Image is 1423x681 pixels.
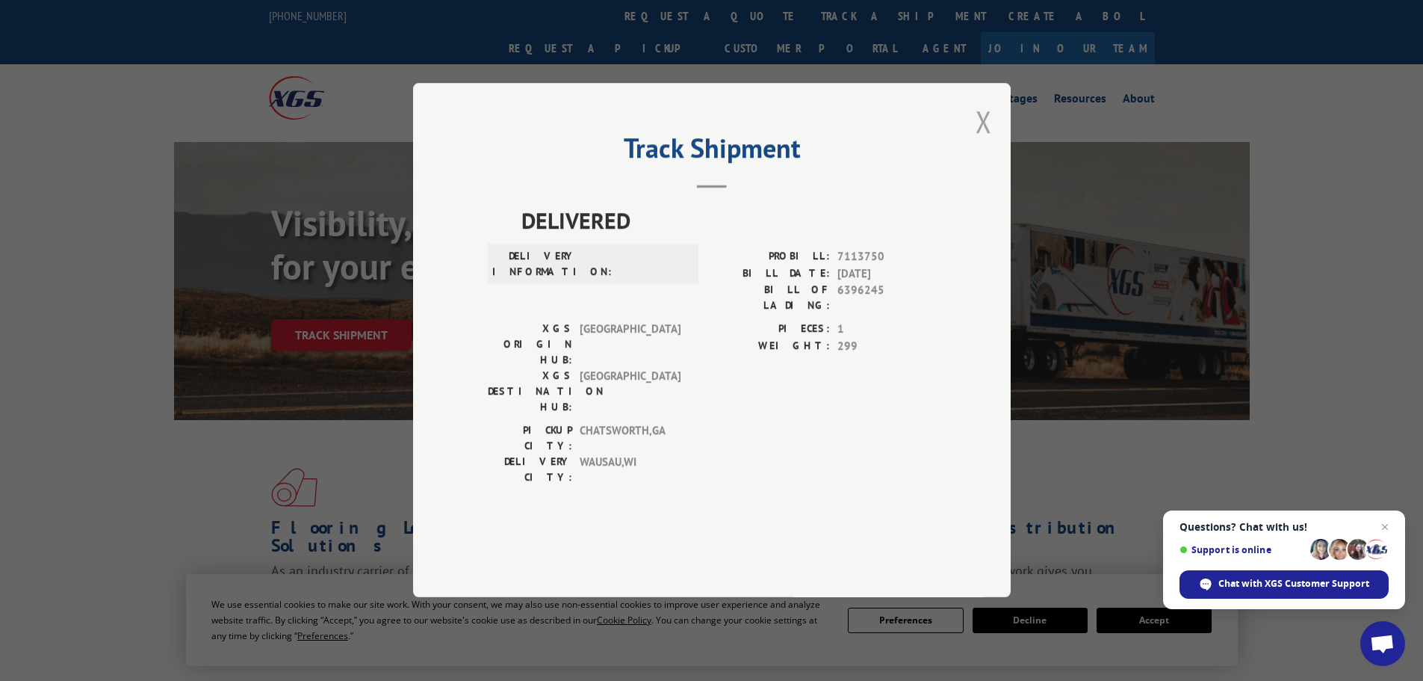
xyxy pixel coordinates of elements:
[492,249,577,280] label: DELIVERY INFORMATION:
[580,321,681,369] span: [GEOGRAPHIC_DATA]
[712,265,830,283] label: BILL DATE:
[521,204,936,238] span: DELIVERED
[488,138,936,166] h2: Track Shipment
[1179,570,1389,599] div: Chat with XGS Customer Support
[1179,521,1389,533] span: Questions? Chat with us!
[712,283,830,314] label: BILL OF LADING:
[1376,518,1394,536] span: Close chat
[712,249,830,266] label: PROBILL:
[837,265,936,283] span: [DATE]
[976,102,992,141] button: Close modal
[580,454,681,486] span: WAUSAU , WI
[1179,544,1305,555] span: Support is online
[837,249,936,266] span: 7113750
[837,321,936,339] span: 1
[488,321,572,369] label: XGS ORIGIN HUB:
[712,338,830,355] label: WEIGHT:
[488,423,572,454] label: PICKUP CITY:
[488,369,572,416] label: XGS DESTINATION HUB:
[837,283,936,314] span: 6396245
[837,338,936,355] span: 299
[488,454,572,486] label: DELIVERY CITY:
[1218,577,1369,591] span: Chat with XGS Customer Support
[580,423,681,454] span: CHATSWORTH , GA
[712,321,830,339] label: PIECES:
[580,369,681,416] span: [GEOGRAPHIC_DATA]
[1360,621,1405,666] div: Open chat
